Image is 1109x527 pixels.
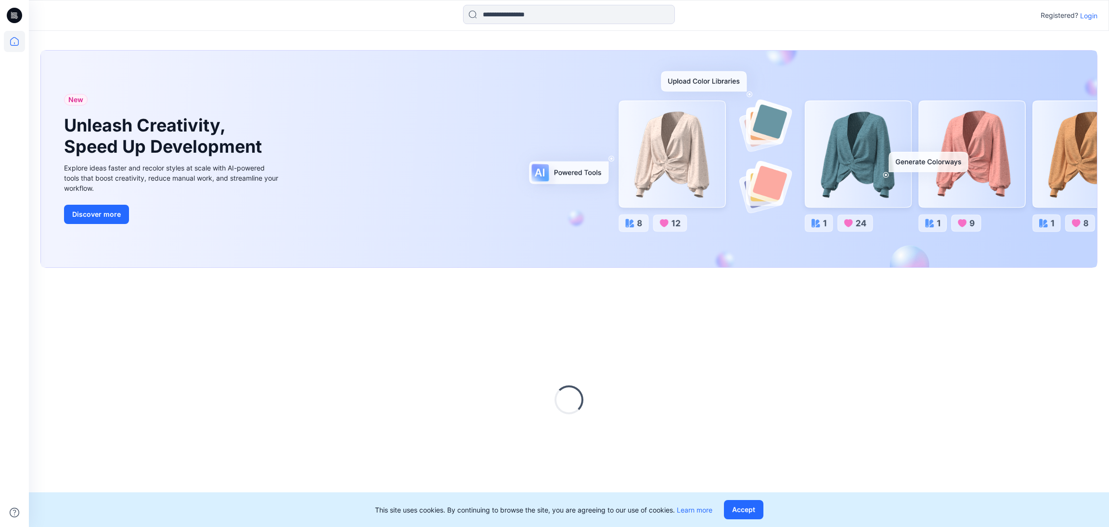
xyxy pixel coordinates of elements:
[64,205,129,224] button: Discover more
[68,94,83,105] span: New
[64,115,266,157] h1: Unleash Creativity, Speed Up Development
[375,505,712,515] p: This site uses cookies. By continuing to browse the site, you are agreeing to our use of cookies.
[1080,11,1097,21] p: Login
[1041,10,1078,21] p: Registered?
[64,163,281,193] div: Explore ideas faster and recolor styles at scale with AI-powered tools that boost creativity, red...
[677,506,712,514] a: Learn more
[724,500,763,519] button: Accept
[64,205,281,224] a: Discover more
